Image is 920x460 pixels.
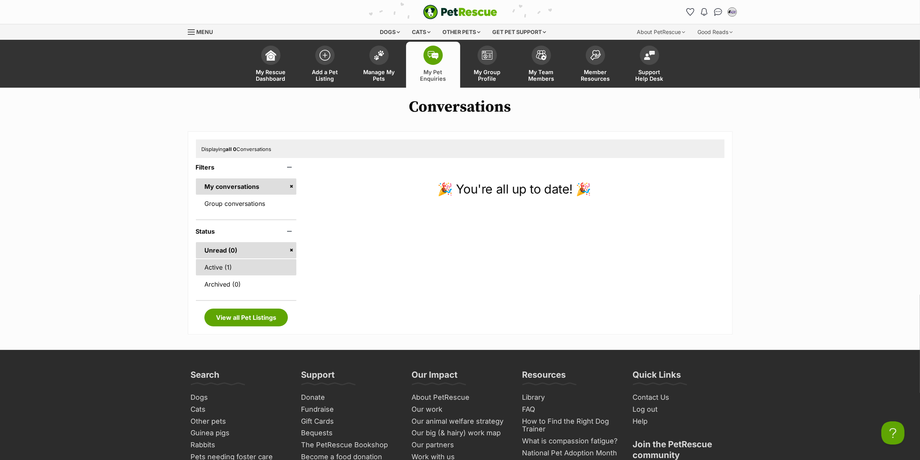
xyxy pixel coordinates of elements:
a: My Team Members [514,42,568,88]
a: Contact Us [630,392,733,404]
span: Displaying Conversations [202,146,272,152]
a: Our work [409,404,512,416]
h3: Resources [522,369,566,385]
div: About PetRescue [632,24,691,40]
a: Other pets [188,416,291,428]
a: National Pet Adoption Month [519,447,622,459]
a: Group conversations [196,195,297,212]
a: About PetRescue [409,392,512,404]
a: Dogs [188,392,291,404]
a: PetRescue [423,5,497,19]
a: Member Resources [568,42,622,88]
a: Help [630,416,733,428]
div: Other pets [437,24,486,40]
h3: Support [301,369,335,385]
a: Manage My Pets [352,42,406,88]
a: How to Find the Right Dog Trainer [519,416,622,435]
iframe: Help Scout Beacon - Open [881,421,905,445]
img: logo-e224e6f780fb5917bec1dbf3a21bbac754714ae5b6737aabdf751b685950b380.svg [423,5,497,19]
p: 🎉 You're all up to date! 🎉 [304,180,724,199]
span: Add a Pet Listing [308,69,342,82]
header: Status [196,228,297,235]
a: Unread (0) [196,242,297,258]
div: Dogs [374,24,405,40]
h3: Search [191,369,220,385]
a: Our animal welfare strategy [409,416,512,428]
strong: all 0 [226,146,237,152]
a: My Pet Enquiries [406,42,460,88]
a: Fundraise [298,404,401,416]
button: My account [726,6,738,18]
img: notifications-46538b983faf8c2785f20acdc204bb7945ddae34d4c08c2a6579f10ce5e182be.svg [701,8,707,16]
a: Donate [298,392,401,404]
a: My conversations [196,178,297,195]
img: add-pet-listing-icon-0afa8454b4691262ce3f59096e99ab1cd57d4a30225e0717b998d2c9b9846f56.svg [320,50,330,61]
a: FAQ [519,404,622,416]
a: My Group Profile [460,42,514,88]
a: Rabbits [188,439,291,451]
img: member-resources-icon-8e73f808a243e03378d46382f2149f9095a855e16c252ad45f914b54edf8863c.svg [590,50,601,60]
a: Archived (0) [196,276,297,292]
a: Favourites [684,6,697,18]
a: Support Help Desk [622,42,677,88]
span: My Pet Enquiries [416,69,451,82]
img: chat-41dd97257d64d25036548639549fe6c8038ab92f7586957e7f3b1b290dea8141.svg [714,8,722,16]
span: Support Help Desk [632,69,667,82]
div: Get pet support [487,24,551,40]
a: Our big (& hairy) work map [409,427,512,439]
a: Active (1) [196,259,297,275]
span: My Group Profile [470,69,505,82]
a: Our partners [409,439,512,451]
a: Conversations [712,6,724,18]
img: dashboard-icon-eb2f2d2d3e046f16d808141f083e7271f6b2e854fb5c12c21221c1fb7104beca.svg [265,50,276,61]
div: Good Reads [692,24,738,40]
img: team-members-icon-5396bd8760b3fe7c0b43da4ab00e1e3bb1a5d9ba89233759b79545d2d3fc5d0d.svg [536,50,547,60]
button: Notifications [698,6,711,18]
a: Bequests [298,427,401,439]
header: Filters [196,164,297,171]
span: My Team Members [524,69,559,82]
a: View all Pet Listings [204,309,288,326]
a: Guinea pigs [188,427,291,439]
a: Log out [630,404,733,416]
img: manage-my-pets-icon-02211641906a0b7f246fdf0571729dbe1e7629f14944591b6c1af311fb30b64b.svg [374,50,384,60]
img: help-desk-icon-fdf02630f3aa405de69fd3d07c3f3aa587a6932b1a1747fa1d2bba05be0121f9.svg [644,51,655,60]
a: My Rescue Dashboard [244,42,298,88]
h3: Quick Links [633,369,681,385]
a: Library [519,392,622,404]
a: Gift Cards [298,416,401,428]
h3: Our Impact [412,369,458,385]
img: Bianca profile pic [728,8,736,16]
ul: Account quick links [684,6,738,18]
span: Member Resources [578,69,613,82]
span: My Rescue Dashboard [253,69,288,82]
span: Manage My Pets [362,69,396,82]
a: What is compassion fatigue? [519,435,622,447]
a: Add a Pet Listing [298,42,352,88]
a: Menu [188,24,219,38]
img: pet-enquiries-icon-7e3ad2cf08bfb03b45e93fb7055b45f3efa6380592205ae92323e6603595dc1f.svg [428,51,439,59]
span: Menu [197,29,213,35]
div: Cats [406,24,436,40]
a: The PetRescue Bookshop [298,439,401,451]
img: group-profile-icon-3fa3cf56718a62981997c0bc7e787c4b2cf8bcc04b72c1350f741eb67cf2f40e.svg [482,51,493,60]
a: Cats [188,404,291,416]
